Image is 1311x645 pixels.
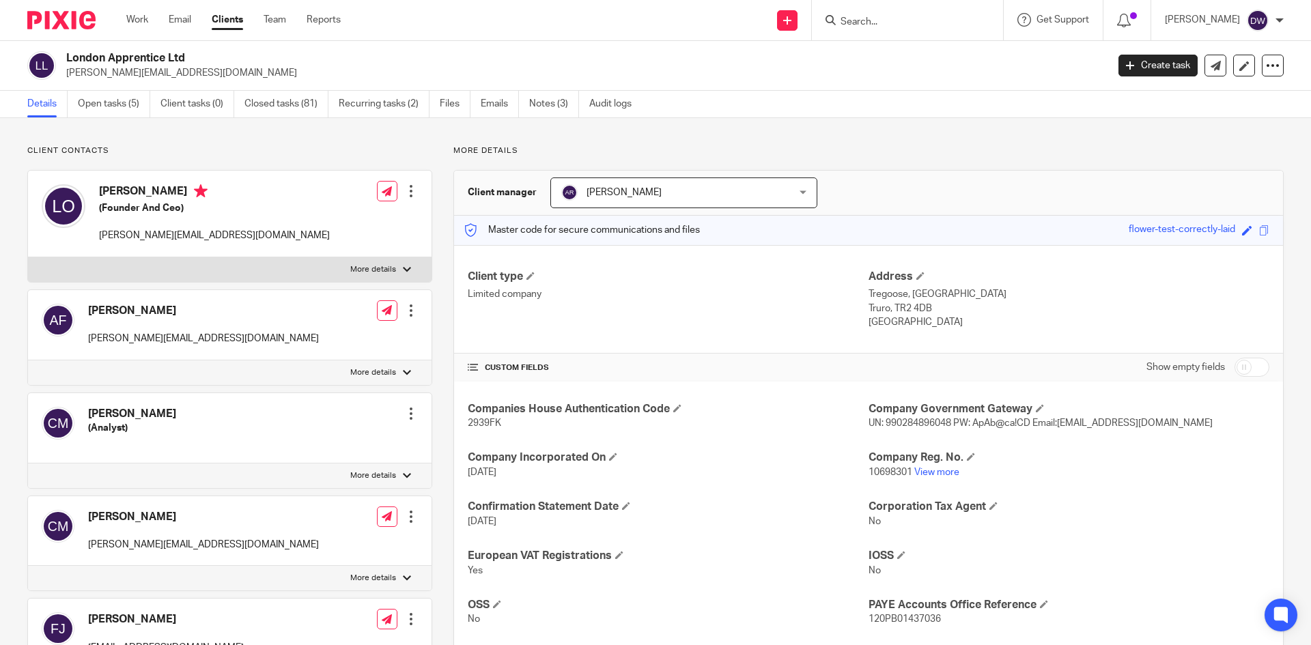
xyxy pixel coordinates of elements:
[869,598,1269,612] h4: PAYE Accounts Office Reference
[914,468,959,477] a: View more
[529,91,579,117] a: Notes (3)
[350,367,396,378] p: More details
[869,315,1269,329] p: [GEOGRAPHIC_DATA]
[88,421,176,435] h5: (Analyst)
[468,270,869,284] h4: Client type
[66,51,892,66] h2: London Apprentice Ltd
[27,91,68,117] a: Details
[27,11,96,29] img: Pixie
[453,145,1284,156] p: More details
[869,614,941,624] span: 120PB01437036
[1165,13,1240,27] p: [PERSON_NAME]
[468,517,496,526] span: [DATE]
[42,612,74,645] img: svg%3E
[42,407,74,440] img: svg%3E
[869,468,912,477] span: 10698301
[99,201,330,215] h5: (Founder And Ceo)
[561,184,578,201] img: svg%3E
[468,549,869,563] h4: European VAT Registrations
[869,517,881,526] span: No
[88,332,319,345] p: [PERSON_NAME][EMAIL_ADDRESS][DOMAIN_NAME]
[464,223,700,237] p: Master code for secure communications and files
[307,13,341,27] a: Reports
[589,91,642,117] a: Audit logs
[88,612,244,627] h4: [PERSON_NAME]
[339,91,429,117] a: Recurring tasks (2)
[99,229,330,242] p: [PERSON_NAME][EMAIL_ADDRESS][DOMAIN_NAME]
[42,304,74,336] img: svg%3E
[194,184,208,198] i: Primary
[126,13,148,27] a: Work
[1037,15,1089,25] span: Get Support
[27,51,56,80] img: svg%3E
[350,573,396,584] p: More details
[350,264,396,275] p: More details
[468,566,483,575] span: Yes
[88,304,319,318] h4: [PERSON_NAME]
[1146,360,1225,374] label: Show empty fields
[78,91,150,117] a: Open tasks (5)
[1247,10,1269,31] img: svg%3E
[587,188,662,197] span: [PERSON_NAME]
[468,402,869,416] h4: Companies House Authentication Code
[869,500,1269,514] h4: Corporation Tax Agent
[160,91,234,117] a: Client tasks (0)
[869,549,1269,563] h4: IOSS
[42,510,74,543] img: svg%3E
[1129,223,1235,238] div: flower-test-correctly-laid
[839,16,962,29] input: Search
[869,402,1269,416] h4: Company Government Gateway
[481,91,519,117] a: Emails
[869,302,1269,315] p: Truro, TR2 4DB
[468,500,869,514] h4: Confirmation Statement Date
[468,450,869,465] h4: Company Incorporated On
[88,510,319,524] h4: [PERSON_NAME]
[350,470,396,481] p: More details
[169,13,191,27] a: Email
[1118,55,1198,76] a: Create task
[88,538,319,551] p: [PERSON_NAME][EMAIL_ADDRESS][DOMAIN_NAME]
[468,186,537,199] h3: Client manager
[869,270,1269,284] h4: Address
[99,184,330,201] h4: [PERSON_NAME]
[244,91,328,117] a: Closed tasks (81)
[468,614,480,624] span: No
[88,407,176,421] h4: [PERSON_NAME]
[468,468,496,477] span: [DATE]
[468,598,869,612] h4: OSS
[468,418,501,428] span: 2939FK
[468,362,869,373] h4: CUSTOM FIELDS
[212,13,243,27] a: Clients
[264,13,286,27] a: Team
[869,418,1213,428] span: UN: 990284896048 PW: ApAb@ca!CD Email:[EMAIL_ADDRESS][DOMAIN_NAME]
[869,287,1269,301] p: Tregoose, [GEOGRAPHIC_DATA]
[440,91,470,117] a: Files
[869,450,1269,465] h4: Company Reg. No.
[869,566,881,575] span: No
[66,66,1098,80] p: [PERSON_NAME][EMAIL_ADDRESS][DOMAIN_NAME]
[42,184,85,228] img: svg%3E
[468,287,869,301] p: Limited company
[27,145,432,156] p: Client contacts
